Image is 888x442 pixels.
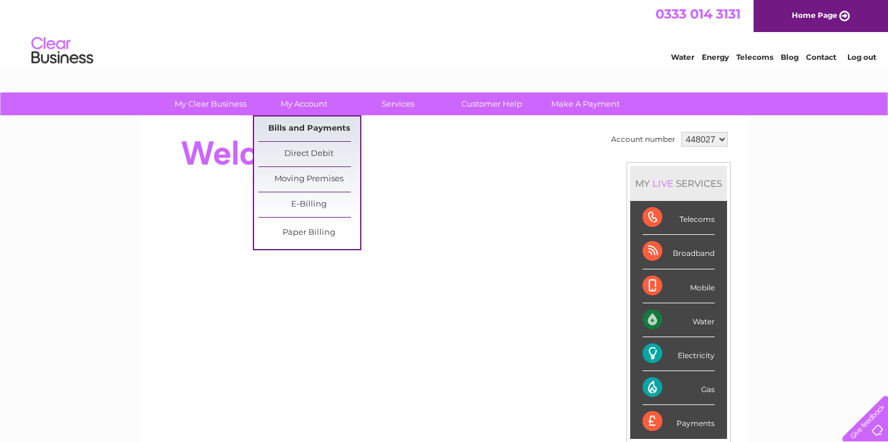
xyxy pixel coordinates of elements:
a: Make A Payment [535,92,636,115]
a: Telecoms [736,52,773,62]
div: Broadband [643,235,715,269]
div: Water [643,303,715,337]
div: MY SERVICES [630,166,727,201]
a: Services [347,92,449,115]
a: E-Billing [258,192,360,217]
a: My Clear Business [160,92,261,115]
div: Mobile [643,269,715,303]
div: Electricity [643,337,715,371]
a: Log out [847,52,876,62]
a: Water [671,52,694,62]
img: logo.png [31,32,94,70]
a: Customer Help [441,92,543,115]
a: Direct Debit [258,142,360,166]
a: Energy [702,52,729,62]
a: My Account [253,92,355,115]
a: Contact [806,52,836,62]
div: Clear Business is a trading name of Verastar Limited (registered in [GEOGRAPHIC_DATA] No. 3667643... [154,7,736,60]
a: 0333 014 3131 [656,6,741,22]
div: Payments [643,405,715,438]
a: Moving Premises [258,167,360,192]
a: Bills and Payments [258,117,360,141]
div: Gas [643,371,715,405]
div: LIVE [650,178,676,189]
a: Paper Billing [258,221,360,245]
a: Blog [781,52,799,62]
td: Account number [608,129,678,150]
div: Telecoms [643,201,715,235]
